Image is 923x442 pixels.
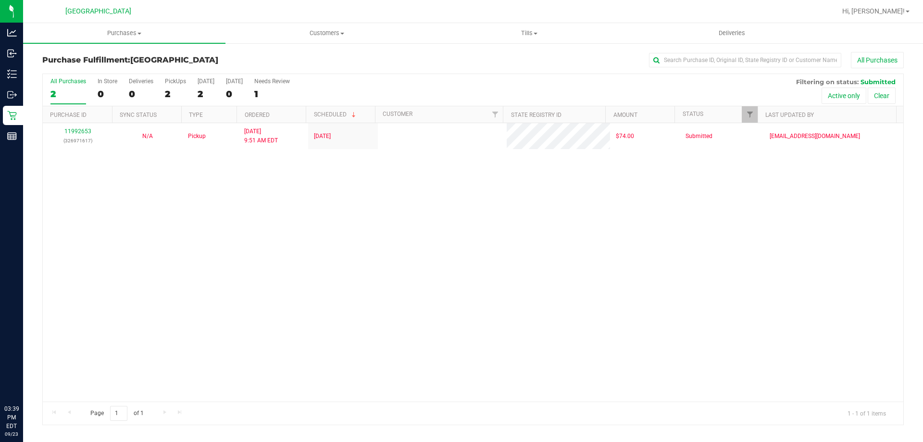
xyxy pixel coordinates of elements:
a: State Registry ID [511,112,561,118]
div: 1 [254,88,290,100]
span: [GEOGRAPHIC_DATA] [130,55,218,64]
input: Search Purchase ID, Original ID, State Registry ID or Customer Name... [649,53,841,67]
span: [EMAIL_ADDRESS][DOMAIN_NAME] [770,132,860,141]
inline-svg: Outbound [7,90,17,100]
a: Filter [742,106,758,123]
span: Purchases [23,29,225,38]
a: Amount [613,112,637,118]
span: 1 - 1 of 1 items [840,406,894,420]
a: Purchases [23,23,225,43]
a: Scheduled [314,111,358,118]
p: (326971617) [49,136,107,145]
div: 2 [50,88,86,100]
inline-svg: Analytics [7,28,17,38]
span: Deliveries [706,29,758,38]
span: Filtering on status: [796,78,859,86]
div: 0 [98,88,117,100]
span: Page of 1 [82,406,151,421]
div: 0 [226,88,243,100]
a: Purchase ID [50,112,87,118]
span: Not Applicable [142,133,153,139]
div: Deliveries [129,78,153,85]
inline-svg: Inbound [7,49,17,58]
a: Deliveries [631,23,833,43]
input: 1 [110,406,127,421]
span: [DATE] [314,132,331,141]
span: Customers [226,29,427,38]
a: Status [683,111,703,117]
span: Tills [428,29,630,38]
inline-svg: Retail [7,111,17,120]
div: 0 [129,88,153,100]
a: Tills [428,23,630,43]
a: Ordered [245,112,270,118]
span: [DATE] 9:51 AM EDT [244,127,278,145]
button: Active only [822,88,866,104]
div: 2 [165,88,186,100]
p: 03:39 PM EDT [4,404,19,430]
a: Sync Status [120,112,157,118]
span: $74.00 [616,132,634,141]
div: 2 [198,88,214,100]
iframe: Resource center [10,365,38,394]
p: 09/23 [4,430,19,438]
a: Customer [383,111,412,117]
div: Needs Review [254,78,290,85]
h3: Purchase Fulfillment: [42,56,329,64]
a: 11992653 [64,128,91,135]
iframe: Resource center unread badge [28,364,40,375]
span: [GEOGRAPHIC_DATA] [65,7,131,15]
a: Type [189,112,203,118]
a: Customers [225,23,428,43]
button: All Purchases [851,52,904,68]
div: [DATE] [226,78,243,85]
div: PickUps [165,78,186,85]
inline-svg: Reports [7,131,17,141]
inline-svg: Inventory [7,69,17,79]
span: Hi, [PERSON_NAME]! [842,7,905,15]
a: Filter [487,106,503,123]
div: In Store [98,78,117,85]
span: Submitted [861,78,896,86]
span: Pickup [188,132,206,141]
a: Last Updated By [765,112,814,118]
button: Clear [868,88,896,104]
div: All Purchases [50,78,86,85]
div: [DATE] [198,78,214,85]
button: N/A [142,132,153,141]
span: Submitted [686,132,712,141]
